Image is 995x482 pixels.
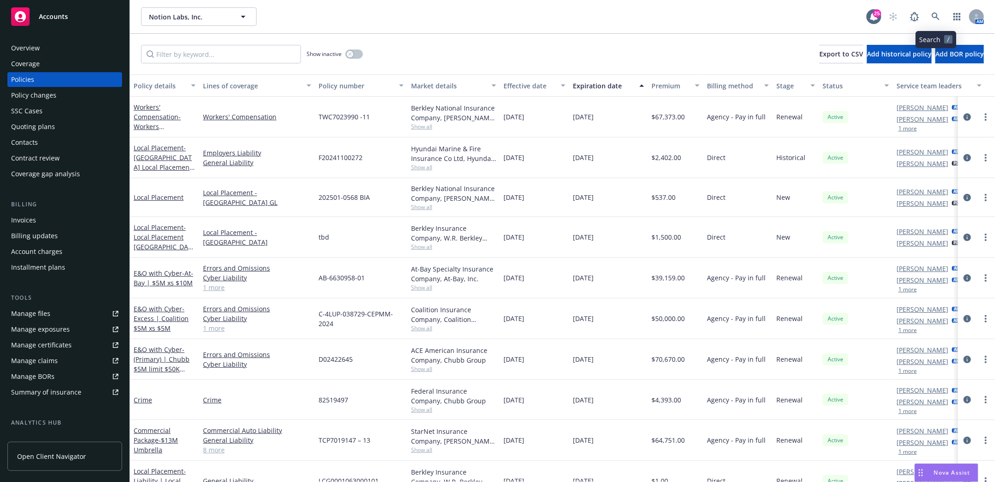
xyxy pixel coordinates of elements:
div: Policy changes [11,88,56,103]
div: Federal Insurance Company, Chubb Group [411,386,496,406]
div: Berkley Insurance Company, W.R. Berkley Corporation [411,223,496,243]
a: 1 more [203,283,311,292]
a: Crime [134,395,152,404]
a: [PERSON_NAME] [897,316,948,326]
div: Policy number [319,81,393,91]
button: Add historical policy [867,45,932,63]
a: Local Placement [134,143,194,191]
a: [PERSON_NAME] [897,187,948,197]
button: 1 more [898,287,917,292]
span: C-4LUP-038729-CEPMM-2024 [319,309,404,328]
button: Premium [648,74,703,97]
a: Policies [7,72,122,87]
span: Agency - Pay in full [707,314,766,323]
a: Billing updates [7,229,122,243]
div: Overview [11,41,40,56]
a: Loss summary generator [7,431,122,446]
span: Show all [411,324,496,332]
a: General Liability [203,158,311,167]
span: [DATE] [573,395,594,405]
a: [PERSON_NAME] [897,275,948,285]
span: F20241100272 [319,153,362,162]
div: Market details [411,81,486,91]
span: Historical [776,153,805,162]
button: Export to CSV [819,45,863,63]
span: Active [826,154,845,162]
button: Policy number [315,74,407,97]
a: Workers' Compensation [134,103,181,150]
span: - At-Bay | $5M xs $10M [134,269,193,287]
span: Export to CSV [819,49,863,58]
span: [DATE] [504,435,524,445]
a: more [980,313,991,324]
div: Manage BORs [11,369,55,384]
div: Manage certificates [11,338,72,352]
a: [PERSON_NAME] [897,103,948,112]
a: Cyber Liability [203,273,311,283]
span: Nova Assist [934,469,970,476]
a: Errors and Omissions [203,350,311,359]
span: Add BOR policy [935,49,984,58]
span: 82519497 [319,395,348,405]
button: Nova Assist [915,463,978,482]
button: Notion Labs, Inc. [141,7,257,26]
button: Status [819,74,893,97]
span: Renewal [776,112,803,122]
div: Status [823,81,879,91]
a: [PERSON_NAME] [897,227,948,236]
a: more [980,394,991,405]
a: Search [927,7,945,26]
div: Stage [776,81,805,91]
span: [DATE] [573,354,594,364]
div: Installment plans [11,260,65,275]
button: Add BOR policy [935,45,984,63]
a: Local Placement [134,223,192,261]
div: Berkley National Insurance Company, [PERSON_NAME] Corporation [411,184,496,203]
span: Agency - Pay in full [707,273,766,283]
a: circleInformation [962,232,973,243]
span: Active [826,113,845,121]
a: circleInformation [962,272,973,284]
span: [DATE] [573,273,594,283]
div: Billing method [707,81,759,91]
span: AB-6630958-01 [319,273,365,283]
a: circleInformation [962,435,973,446]
a: Report a Bug [905,7,924,26]
div: Coverage gap analysis [11,167,80,181]
a: Local Placement - [GEOGRAPHIC_DATA] [203,228,311,247]
span: New [776,192,790,202]
a: Errors and Omissions [203,304,311,314]
div: Manage exposures [11,322,70,337]
div: Contacts [11,135,38,150]
a: Overview [7,41,122,56]
div: Contract review [11,151,60,166]
a: Manage exposures [7,322,122,337]
a: more [980,192,991,203]
span: $67,373.00 [651,112,685,122]
span: $4,393.00 [651,395,681,405]
span: - (Primary) | Chubb $5M limit $50K retention [134,345,190,383]
a: circleInformation [962,192,973,203]
a: [PERSON_NAME] [897,264,948,273]
span: Agency - Pay in full [707,112,766,122]
a: circleInformation [962,394,973,405]
a: circleInformation [962,152,973,163]
span: - Excess | Coalition $5M xs $5M [134,304,189,333]
span: TCP7019147 – 13 [319,435,370,445]
span: Agency - Pay in full [707,435,766,445]
span: Add historical policy [867,49,932,58]
a: [PERSON_NAME] [897,238,948,248]
button: 1 more [898,408,917,414]
a: Switch app [948,7,966,26]
a: circleInformation [962,111,973,123]
a: Employers Liability [203,148,311,158]
div: Quoting plans [11,119,55,134]
span: [DATE] [504,273,524,283]
span: Renewal [776,354,803,364]
div: Drag to move [915,464,927,482]
a: more [980,232,991,243]
span: [DATE] [573,192,594,202]
span: [DATE] [504,354,524,364]
span: Open Client Navigator [17,451,86,461]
